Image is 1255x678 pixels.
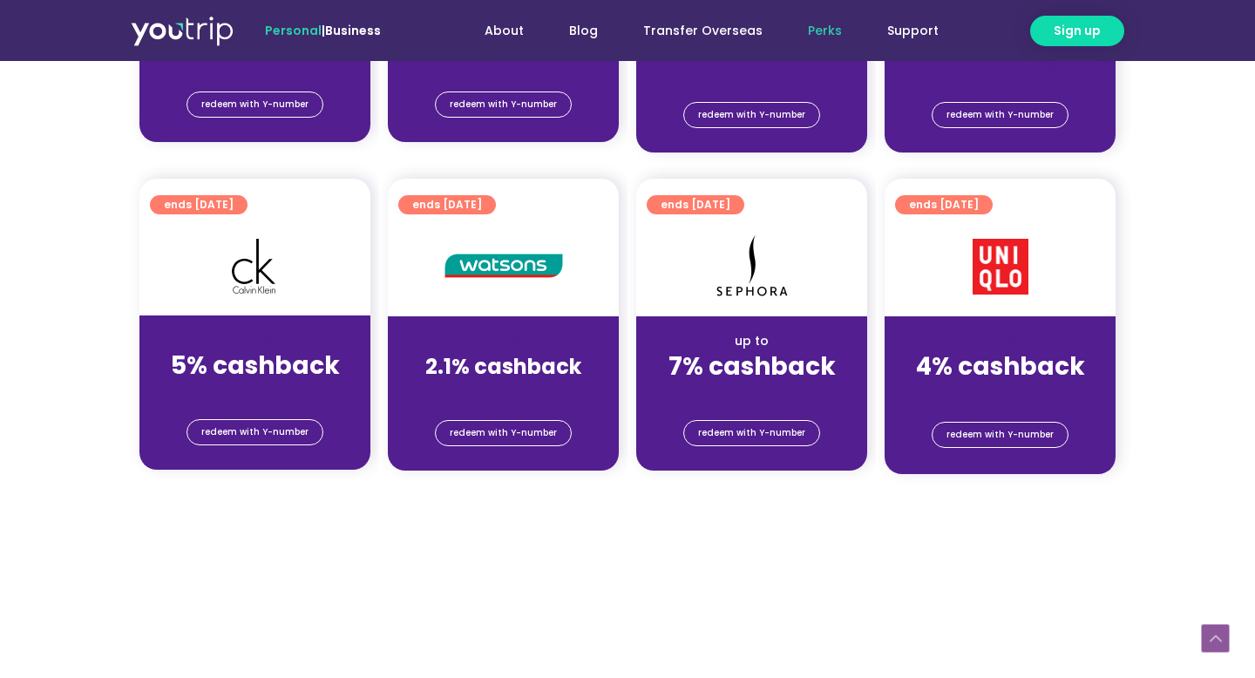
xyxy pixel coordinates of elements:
[402,332,605,350] div: up to
[164,195,234,214] span: ends [DATE]
[683,102,820,128] a: redeem with Y-number
[899,383,1102,401] div: (for stays only)
[661,195,730,214] span: ends [DATE]
[435,92,572,118] a: redeem with Y-number
[412,195,482,214] span: ends [DATE]
[325,22,381,39] a: Business
[462,15,546,47] a: About
[899,332,1102,350] div: up to
[435,420,572,446] a: redeem with Y-number
[450,92,557,117] span: redeem with Y-number
[150,195,248,214] a: ends [DATE]
[698,103,805,127] span: redeem with Y-number
[899,64,1102,83] div: (for stays only)
[546,15,621,47] a: Blog
[265,22,322,39] span: Personal
[946,423,1054,447] span: redeem with Y-number
[698,421,805,445] span: redeem with Y-number
[201,92,309,117] span: redeem with Y-number
[187,419,323,445] a: redeem with Y-number
[171,349,340,383] strong: 5% cashback
[932,422,1068,448] a: redeem with Y-number
[187,92,323,118] a: redeem with Y-number
[895,195,993,214] a: ends [DATE]
[153,331,356,349] div: up to
[916,349,1085,383] strong: 4% cashback
[647,195,744,214] a: ends [DATE]
[1054,22,1101,40] span: Sign up
[650,383,853,401] div: (for stays only)
[621,15,785,47] a: Transfer Overseas
[428,15,961,47] nav: Menu
[450,421,557,445] span: redeem with Y-number
[1030,16,1124,46] a: Sign up
[683,420,820,446] a: redeem with Y-number
[865,15,961,47] a: Support
[650,64,853,83] div: (for stays only)
[402,54,605,72] div: (for stays only)
[153,54,356,72] div: (for stays only)
[946,103,1054,127] span: redeem with Y-number
[650,332,853,350] div: up to
[201,420,309,444] span: redeem with Y-number
[932,102,1068,128] a: redeem with Y-number
[153,382,356,400] div: (for stays only)
[425,352,581,381] strong: 2.1% cashback
[668,349,836,383] strong: 7% cashback
[398,195,496,214] a: ends [DATE]
[402,383,605,401] div: (for stays only)
[785,15,865,47] a: Perks
[909,195,979,214] span: ends [DATE]
[265,22,381,39] span: |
